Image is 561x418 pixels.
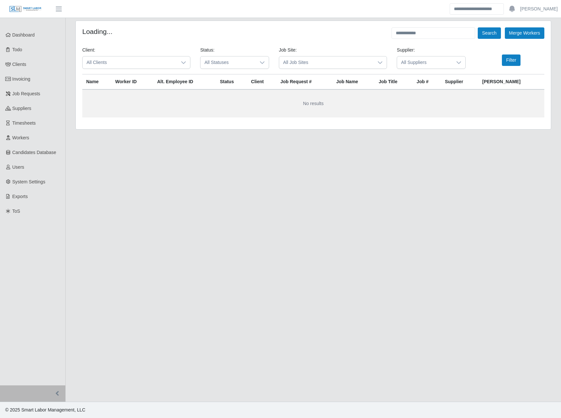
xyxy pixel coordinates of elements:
span: Todo [12,47,22,52]
span: Clients [12,62,26,67]
button: Filter [502,54,521,66]
span: All Suppliers [397,56,452,69]
span: Suppliers [12,106,31,111]
th: Alt. Employee ID [153,74,216,90]
th: Name [82,74,111,90]
th: Status [216,74,247,90]
button: Merge Workers [505,27,544,39]
span: All Job Sites [279,56,374,69]
a: [PERSON_NAME] [520,6,558,12]
span: © 2025 Smart Labor Management, LLC [5,407,85,412]
span: Workers [12,135,29,140]
th: Job # [413,74,441,90]
span: Job Requests [12,91,40,96]
input: Search [450,3,504,15]
label: Status: [200,47,215,54]
th: Job Title [375,74,413,90]
img: SLM Logo [9,6,42,13]
button: Search [478,27,501,39]
span: Exports [12,194,28,199]
span: Dashboard [12,32,35,38]
label: Supplier: [397,47,415,54]
span: System Settings [12,179,45,184]
label: Client: [82,47,95,54]
th: [PERSON_NAME] [478,74,544,90]
span: All Statuses [200,56,256,69]
th: Supplier [441,74,478,90]
span: ToS [12,209,20,214]
label: Job Site: [279,47,297,54]
td: No results [82,89,544,117]
span: Candidates Database [12,150,56,155]
th: Job Name [332,74,375,90]
span: Users [12,164,24,170]
th: Client [247,74,277,90]
th: Worker ID [111,74,153,90]
h4: Loading... [82,27,112,36]
th: Job Request # [277,74,332,90]
span: Invoicing [12,76,30,82]
span: Timesheets [12,120,36,126]
span: All Clients [83,56,177,69]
